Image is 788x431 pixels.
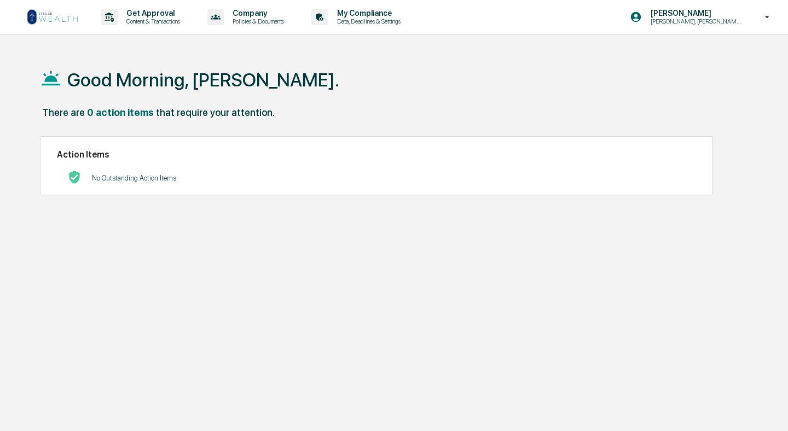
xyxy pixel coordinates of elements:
[68,171,81,184] img: No Actions logo
[224,9,289,18] p: Company
[642,18,749,25] p: [PERSON_NAME], [PERSON_NAME], [PERSON_NAME] Onboard
[67,69,339,91] h1: Good Morning, [PERSON_NAME].
[26,8,79,26] img: logo
[156,107,275,118] div: that require your attention.
[87,107,154,118] div: 0 action items
[118,9,186,18] p: Get Approval
[57,149,695,160] h2: Action Items
[642,9,749,18] p: [PERSON_NAME]
[92,174,176,182] p: No Outstanding Action Items
[224,18,289,25] p: Policies & Documents
[118,18,186,25] p: Content & Transactions
[328,9,406,18] p: My Compliance
[42,107,85,118] div: There are
[328,18,406,25] p: Data, Deadlines & Settings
